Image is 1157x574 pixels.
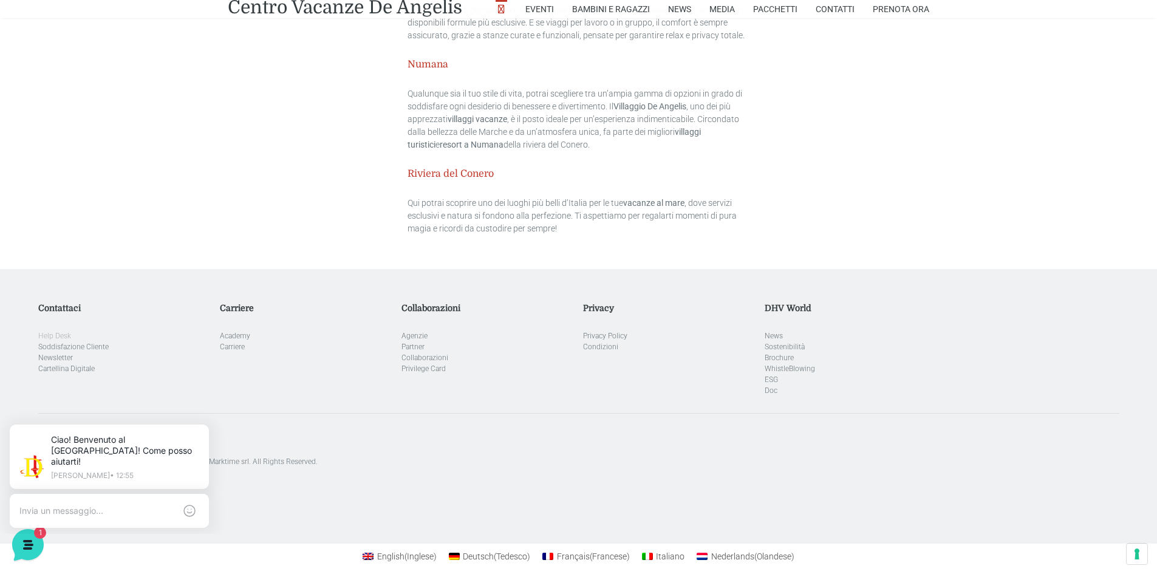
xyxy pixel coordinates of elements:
a: ( recensioni) [432,17,477,26]
a: Brochure [765,354,794,362]
span: Olandese [754,552,794,561]
span: ★ [446,5,454,17]
span: ★ [422,5,430,17]
p: Ciao! Benvenuto al [GEOGRAPHIC_DATA]! Come posso aiutarti! [51,131,199,143]
span: ) [434,552,437,561]
iframe: Customerly Messenger Launcher [10,527,46,563]
span: ★ [438,5,446,17]
a: Carriere [220,343,245,351]
p: Ciao! Benvenuto al [GEOGRAPHIC_DATA]! Come posso aiutarti! [58,24,206,57]
a: Help Desk [38,332,71,340]
li: Miglior prezzo garantito [496,5,573,25]
span: Italiano [656,552,684,561]
h5: Riviera del Conero [408,168,749,180]
p: € [182,16,243,23]
span: ★ [406,5,414,17]
a: Apri Centro Assistenza [129,202,224,211]
img: light [19,118,44,142]
span: ) [627,552,630,561]
button: Le tue preferenze relative al consenso per le tecnologie di tracciamento [1127,544,1147,564]
a: Academy [220,332,250,340]
p: Messaggi [105,407,138,418]
h5: Privacy [583,303,756,313]
button: 1Messaggi [84,390,159,418]
span: 7.8 [398,15,423,40]
p: Qui potrai scoprire uno dei luoghi più belli d’Italia per le tue , dove servizi esclusivi e natur... [408,197,749,235]
a: WhistleBlowing [765,364,815,373]
img: light [27,45,51,69]
span: 1 [211,131,224,143]
a: Privacy Policy [583,332,627,340]
strong: villaggi vacanze [448,114,507,124]
h5: Carriere [220,303,392,313]
span: Français [557,552,590,561]
span: Nederlands [711,552,754,561]
div: Agosto [75,25,110,37]
strong: Villaggio De Angelis [613,101,686,111]
a: Cartellina Digitale [38,364,95,373]
div: 24 [84,7,101,21]
span: English [377,552,404,561]
span: Inizia una conversazione [79,160,179,170]
div: Agosto [33,25,69,37]
span: Tedesco [494,552,530,561]
span: Prenota [268,19,315,34]
h5: Numana [408,59,749,70]
p: [PERSON_NAME] • 12:55 [58,62,206,69]
span: Codice Promo [584,4,671,23]
span: ( [754,552,757,561]
h5: DHV World [765,303,937,313]
span: 315 [202,34,218,47]
h5: Contattaci [38,303,211,313]
span: 300 [202,13,218,26]
a: Agenzie [401,332,428,340]
span: ★ [398,5,406,17]
a: Soddisfazione Cliente [38,343,109,351]
div: Sabato [35,37,66,46]
span: Prezzo su altri siti [182,27,243,36]
li: Pagamento sicuro [496,35,573,44]
span: 280 [434,17,445,26]
span: ★ [469,5,477,17]
span: ( [494,552,496,561]
span: ( [590,552,592,561]
div: 23 [43,7,60,21]
p: 1 s fa [206,117,224,128]
a: Sostenibilità [765,343,805,351]
span: Il nostro prezzo [185,6,240,16]
span: ★ [462,5,469,17]
span: [PERSON_NAME] [51,117,199,129]
h2: Ciao da De Angelis Resort 👋 [10,10,204,49]
p: Qualunque sia il tuo stile di vita, potrai scegliere tra un’ampia gamma di opzioni in grado di so... [408,87,749,151]
div: [DATE] [78,37,106,46]
span: Inglese [404,552,437,561]
a: English(Inglese) [357,548,443,564]
span: Deutsch [463,552,494,561]
a: Italiano [636,548,691,564]
a: Partner [401,343,425,351]
span: ) [527,552,530,561]
a: [PERSON_NAME]Ciao! Benvenuto al [GEOGRAPHIC_DATA]! Come posso aiutarti!1 s fa1 [15,112,228,148]
span: Le tue conversazioni [19,97,103,107]
button: Aiuto [159,390,233,418]
strong: vacanze al mare [623,198,684,208]
strong: resort a Numana [440,140,503,149]
p: Aiuto [187,407,205,418]
a: Nederlands(Olandese) [691,548,800,564]
a: Collaborazioni [401,354,448,362]
a: Français(Francese) [536,548,636,564]
a: Deutsch(Tedesco) [443,548,537,564]
a: ESG [765,375,778,384]
a: [DEMOGRAPHIC_DATA] tutto [108,97,224,107]
input: Cerca un articolo... [27,228,199,240]
a: Condizioni [583,343,618,351]
li: Assistenza clienti [496,25,573,35]
span: Francese [590,552,630,561]
a: Doc [765,386,777,395]
span: ) [791,552,794,561]
button: Home [10,390,84,418]
a: Newsletter [38,354,73,362]
button: Inizia una conversazione [19,153,224,177]
p: € [182,37,243,44]
a: Privilege Card [401,364,446,373]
